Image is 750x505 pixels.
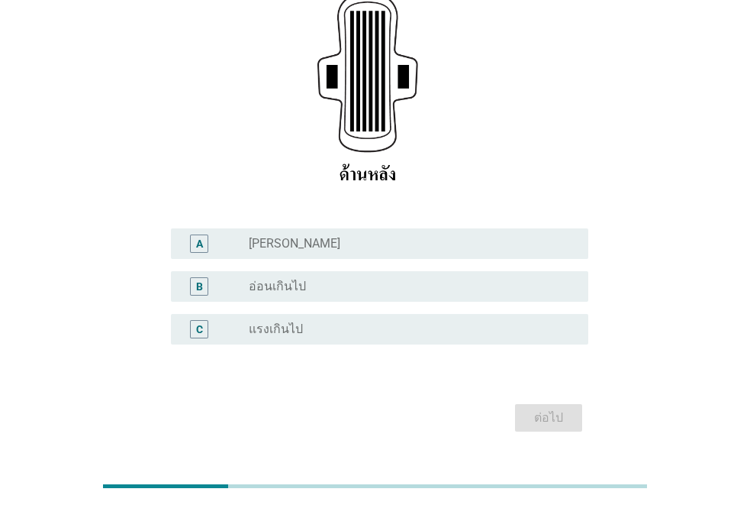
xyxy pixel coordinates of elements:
label: อ่อนเกินไป [249,279,306,294]
div: B [196,278,203,294]
div: A [196,235,203,251]
label: [PERSON_NAME] [249,236,340,251]
div: C [196,321,203,337]
label: แรงเกินไป [249,322,303,337]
